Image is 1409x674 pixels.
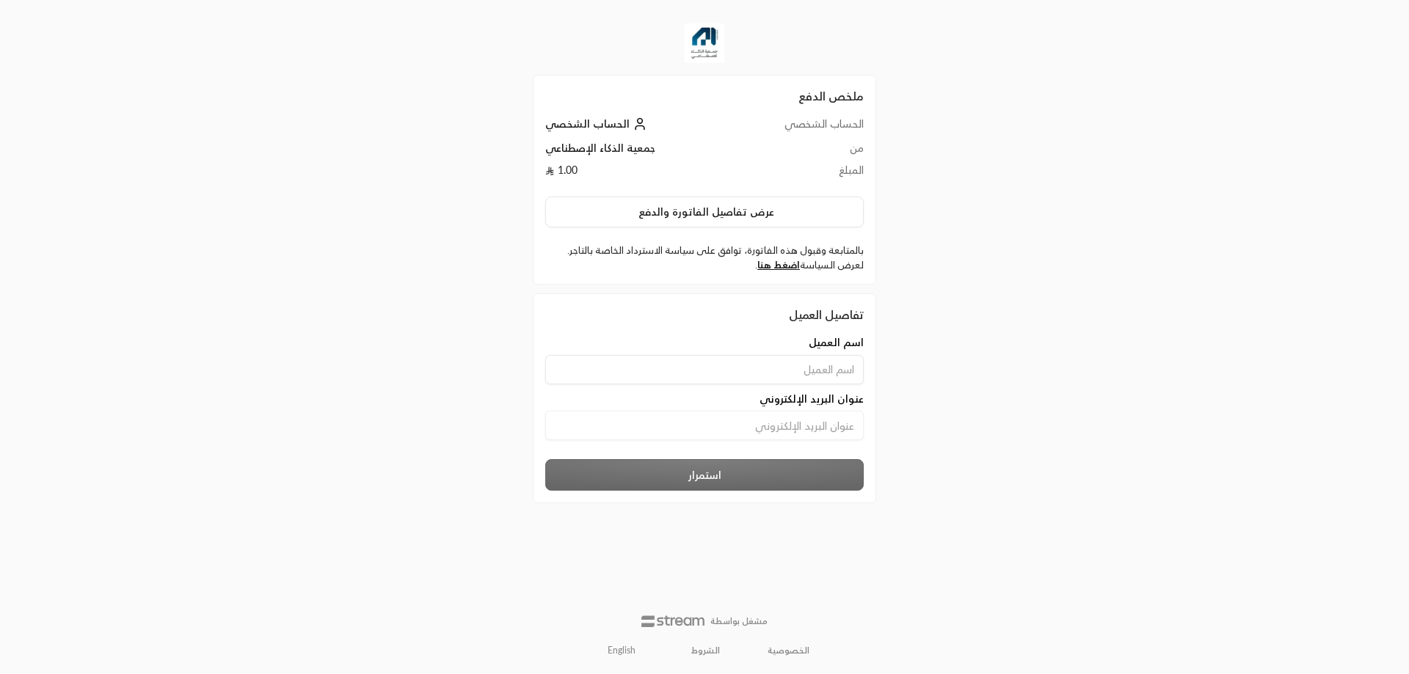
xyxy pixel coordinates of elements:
button: عرض تفاصيل الفاتورة والدفع [545,197,864,227]
p: مشغل بواسطة [710,615,768,627]
td: الحساب الشخصي [730,117,864,141]
input: اسم العميل [545,355,864,384]
a: English [600,639,644,662]
td: من [730,141,864,163]
input: عنوان البريد الإلكتروني [545,411,864,440]
span: اسم العميل [809,335,864,350]
span: الحساب الشخصي [545,117,630,130]
label: بالمتابعة وقبول هذه الفاتورة، توافق على سياسة الاسترداد الخاصة بالتاجر. لعرض السياسة . [545,243,864,272]
img: Company Logo [685,23,724,63]
h2: ملخص الدفع [545,87,864,105]
a: الشروط [691,645,720,656]
div: تفاصيل العميل [545,306,864,323]
td: المبلغ [730,163,864,185]
span: عنوان البريد الإلكتروني [760,392,864,406]
a: الخصوصية [768,645,809,656]
td: جمعية الذكاء الإصطناعي [545,141,730,163]
a: اضغط هنا [757,259,800,271]
td: 1.00 [545,163,730,185]
a: الحساب الشخصي [545,117,650,130]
